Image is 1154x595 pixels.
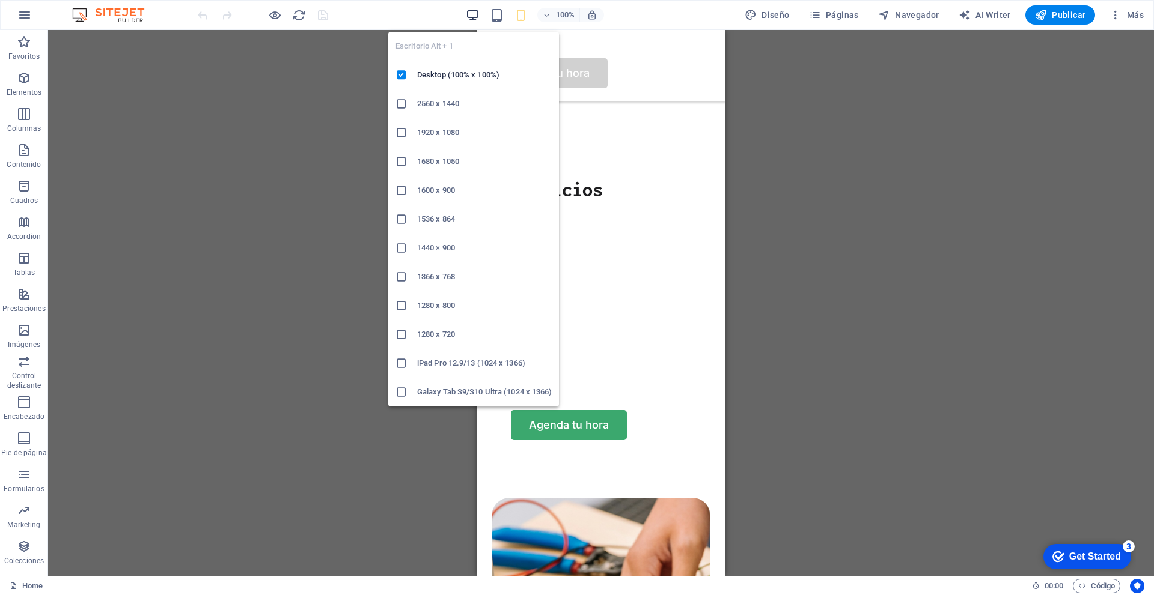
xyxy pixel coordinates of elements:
span: 00 00 [1045,579,1063,593]
a: Haz clic para cancelar la selección y doble clic para abrir páginas [10,579,43,593]
p: Elementos [7,88,41,97]
h6: 1280 x 800 [417,298,552,313]
h6: 100% [555,8,575,22]
button: Diseño [740,5,795,25]
h6: 1920 x 1080 [417,125,552,140]
p: Tablas [13,268,35,277]
h6: 2560 x 1440 [417,97,552,111]
p: Pie de página [1,448,46,458]
button: Navegador [873,5,944,25]
p: Marketing [7,520,40,530]
h6: 1536 x 864 [417,212,552,226]
button: reload [292,8,306,22]
span: Páginas [809,9,859,21]
h6: Galaxy Tab S9/S10 Ultra (1024 x 1366) [417,385,552,399]
span: Diseño [745,9,790,21]
button: Haz clic para salir del modo de previsualización y seguir editando [267,8,282,22]
h6: 1366 x 768 [417,270,552,284]
p: Cuadros [10,196,38,205]
p: Accordion [7,232,41,241]
h6: 1680 x 1050 [417,154,552,169]
p: Contenido [7,160,41,169]
button: Páginas [804,5,864,25]
button: Código [1073,579,1120,593]
span: : [1053,581,1055,590]
button: 100% [537,8,580,22]
i: Al redimensionar, ajustar el nivel de zoom automáticamente para ajustarse al dispositivo elegido. [587,10,597,20]
p: Columnas [7,124,41,133]
p: Prestaciones [2,304,45,313]
h6: 1600 x 900 [417,183,552,198]
img: Editor Logo [69,8,159,22]
div: Get Started 3 items remaining, 40% complete [10,6,97,31]
button: Usercentrics [1130,579,1144,593]
button: Publicar [1025,5,1096,25]
h6: Desktop (100% x 100%) [417,68,552,82]
h6: 1280 x 720 [417,327,552,342]
p: Encabezado [4,412,44,421]
span: AI Writer [959,9,1011,21]
p: Imágenes [8,340,40,349]
div: 3 [89,2,101,14]
span: Más [1110,9,1144,21]
span: Código [1078,579,1115,593]
p: Colecciones [4,556,44,566]
h6: 1440 × 900 [417,241,552,255]
button: AI Writer [954,5,1016,25]
p: Formularios [4,484,44,494]
h6: iPad Pro 12.9/13 (1024 x 1366) [417,356,552,370]
div: Diseño (Ctrl+Alt+Y) [740,5,795,25]
span: Publicar [1035,9,1086,21]
span: Navegador [878,9,939,21]
div: Get Started [35,13,87,24]
i: Volver a cargar página [292,8,306,22]
button: Más [1105,5,1149,25]
h6: Tiempo de la sesión [1032,579,1064,593]
p: Favoritos [8,52,40,61]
